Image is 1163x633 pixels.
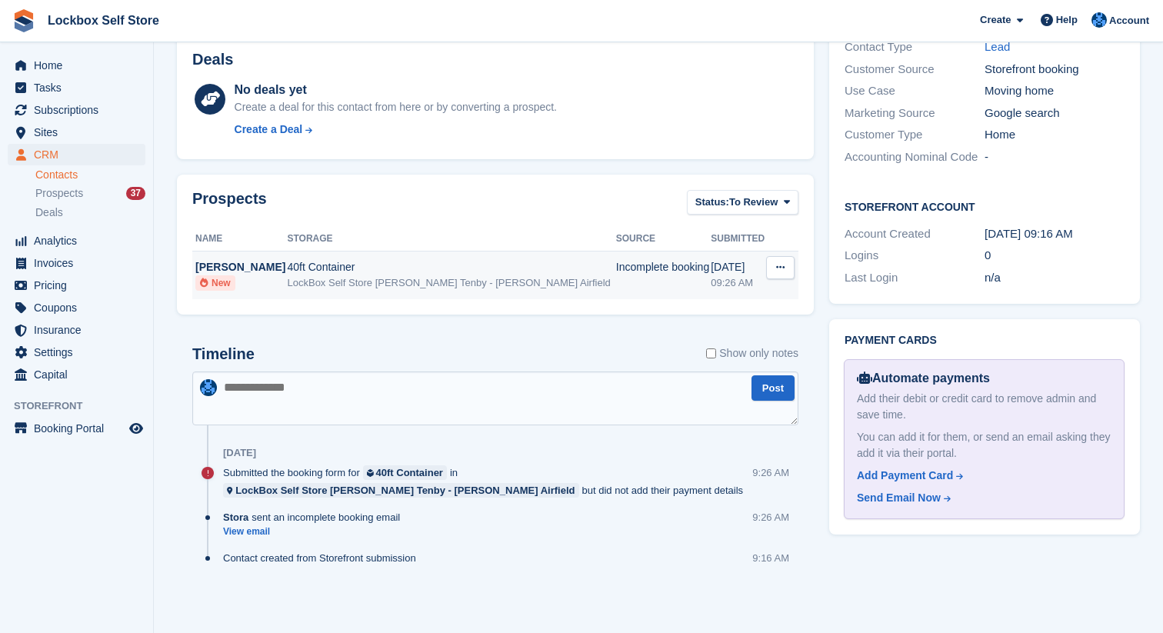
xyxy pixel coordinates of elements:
[34,418,126,439] span: Booking Portal
[8,122,145,143] a: menu
[845,61,985,78] div: Customer Source
[34,275,126,296] span: Pricing
[8,341,145,363] a: menu
[1091,12,1107,28] img: Naomi Davies
[195,275,235,291] li: New
[706,345,716,361] input: Show only notes
[8,55,145,76] a: menu
[845,82,985,100] div: Use Case
[12,9,35,32] img: stora-icon-8386f47178a22dfd0bd8f6a31ec36ba5ce8667c1dd55bd0f319d3a0aa187defe.svg
[126,187,145,200] div: 37
[751,375,795,401] button: Post
[8,99,145,121] a: menu
[8,144,145,165] a: menu
[980,12,1011,28] span: Create
[35,205,145,221] a: Deals
[235,122,303,138] div: Create a Deal
[288,259,616,275] div: 40ft Container
[14,398,153,414] span: Storefront
[34,364,126,385] span: Capital
[8,252,145,274] a: menu
[8,319,145,341] a: menu
[985,225,1125,243] div: [DATE] 09:16 AM
[8,297,145,318] a: menu
[985,82,1125,100] div: Moving home
[35,186,83,201] span: Prospects
[235,122,557,138] a: Create a Deal
[8,77,145,98] a: menu
[34,319,126,341] span: Insurance
[363,465,447,480] a: 40ft Container
[8,418,145,439] a: menu
[192,190,267,218] h2: Prospects
[752,551,789,565] div: 9:16 AM
[711,275,765,291] div: 09:26 AM
[857,391,1111,423] div: Add their debit or credit card to remove admin and save time.
[8,275,145,296] a: menu
[687,190,798,215] button: Status: To Review
[706,345,798,361] label: Show only notes
[223,483,579,498] a: LockBox Self Store [PERSON_NAME] Tenby - [PERSON_NAME] Airfield
[845,247,985,265] div: Logins
[235,483,575,498] div: LockBox Self Store [PERSON_NAME] Tenby - [PERSON_NAME] Airfield
[8,230,145,252] a: menu
[985,269,1125,287] div: n/a
[288,275,616,291] div: LockBox Self Store [PERSON_NAME] Tenby - [PERSON_NAME] Airfield
[376,465,443,480] div: 40ft Container
[34,252,126,274] span: Invoices
[288,227,616,252] th: Storage
[616,259,711,275] div: Incomplete booking
[857,468,1105,484] a: Add Payment Card
[8,364,145,385] a: menu
[235,99,557,115] div: Create a deal for this contact from here or by converting a prospect.
[711,259,765,275] div: [DATE]
[752,465,789,480] div: 9:26 AM
[985,148,1125,166] div: -
[223,447,256,459] div: [DATE]
[34,55,126,76] span: Home
[235,81,557,99] div: No deals yet
[192,227,288,252] th: Name
[35,185,145,202] a: Prospects 37
[857,369,1111,388] div: Automate payments
[711,227,765,252] th: Submitted
[857,429,1111,461] div: You can add it for them, or send an email asking they add it via their portal.
[192,51,233,68] h2: Deals
[1109,13,1149,28] span: Account
[34,297,126,318] span: Coupons
[985,105,1125,122] div: Google search
[845,38,985,56] div: Contact Type
[985,126,1125,144] div: Home
[845,198,1125,214] h2: Storefront Account
[223,510,248,525] span: Stora
[127,419,145,438] a: Preview store
[34,230,126,252] span: Analytics
[845,148,985,166] div: Accounting Nominal Code
[845,269,985,287] div: Last Login
[223,525,408,538] a: View email
[752,510,789,525] div: 9:26 AM
[695,195,729,210] span: Status:
[42,8,165,33] a: Lockbox Self Store
[34,144,126,165] span: CRM
[223,551,424,565] div: Contact created from Storefront submission
[192,345,255,363] h2: Timeline
[985,247,1125,265] div: 0
[985,40,1010,53] a: Lead
[223,510,408,525] div: sent an incomplete booking email
[845,335,1125,347] h2: Payment cards
[857,468,953,484] div: Add Payment Card
[857,490,941,506] div: Send Email Now
[1056,12,1078,28] span: Help
[34,99,126,121] span: Subscriptions
[34,341,126,363] span: Settings
[729,195,778,210] span: To Review
[616,227,711,252] th: Source
[845,126,985,144] div: Customer Type
[985,61,1125,78] div: Storefront booking
[200,379,217,396] img: Naomi Davies
[35,168,145,182] a: Contacts
[34,77,126,98] span: Tasks
[223,465,752,498] div: Submitted the booking form for in but did not add their payment details
[845,105,985,122] div: Marketing Source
